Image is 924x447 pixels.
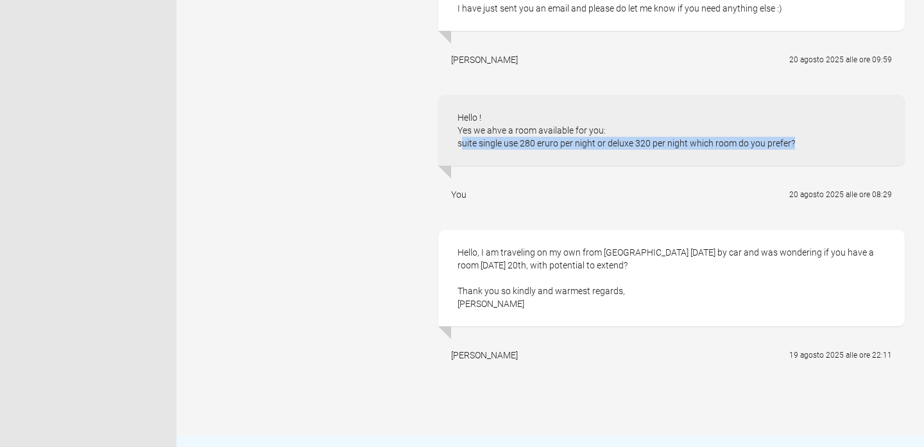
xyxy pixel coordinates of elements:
[438,230,905,326] div: Hello, I am traveling on my own from [GEOGRAPHIC_DATA] [DATE] by car and was wondering if you hav...
[438,95,905,166] div: Hello ! Yes we ahve a room available for you: suite single use 280 eruro per night or deluxe 320 ...
[789,351,892,360] flynt-date-display: 19 agosto 2025 alle ore 22:11
[451,349,518,362] div: [PERSON_NAME]
[789,190,892,199] flynt-date-display: 20 agosto 2025 alle ore 08:29
[451,188,466,201] div: You
[789,55,892,64] flynt-date-display: 20 agosto 2025 alle ore 09:59
[451,53,518,66] div: [PERSON_NAME]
